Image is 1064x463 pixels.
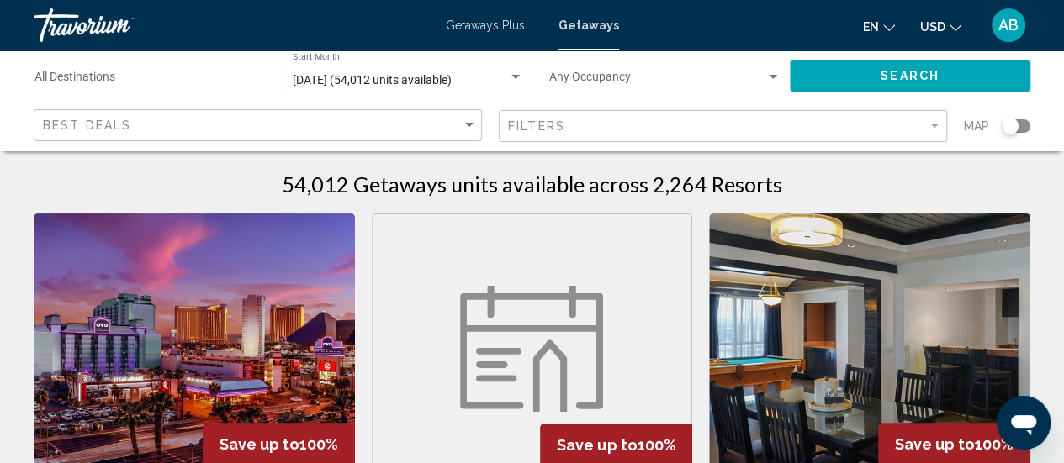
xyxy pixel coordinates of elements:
button: User Menu [987,8,1030,43]
span: USD [920,20,945,34]
span: AB [998,17,1019,34]
mat-select: Sort by [43,118,477,133]
span: Map [964,114,989,138]
h1: 54,012 Getaways units available across 2,264 Resorts [282,171,782,197]
span: Filters [508,119,565,133]
a: Getaways [558,18,619,32]
button: Change language [863,14,895,39]
a: Getaways Plus [446,18,525,32]
span: Save up to [557,436,637,454]
span: Search [881,70,940,83]
span: Save up to [895,435,975,453]
span: Best Deals [43,118,131,132]
button: Filter [499,109,947,144]
span: en [863,20,879,34]
span: Save up to [220,435,299,453]
a: Travorium [34,8,429,42]
span: [DATE] (54,012 units available) [293,73,452,87]
iframe: Bouton de lancement de la fenêtre de messagerie [997,396,1051,450]
button: Search [790,60,1030,91]
button: Change currency [920,14,961,39]
img: week.svg [460,286,603,412]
